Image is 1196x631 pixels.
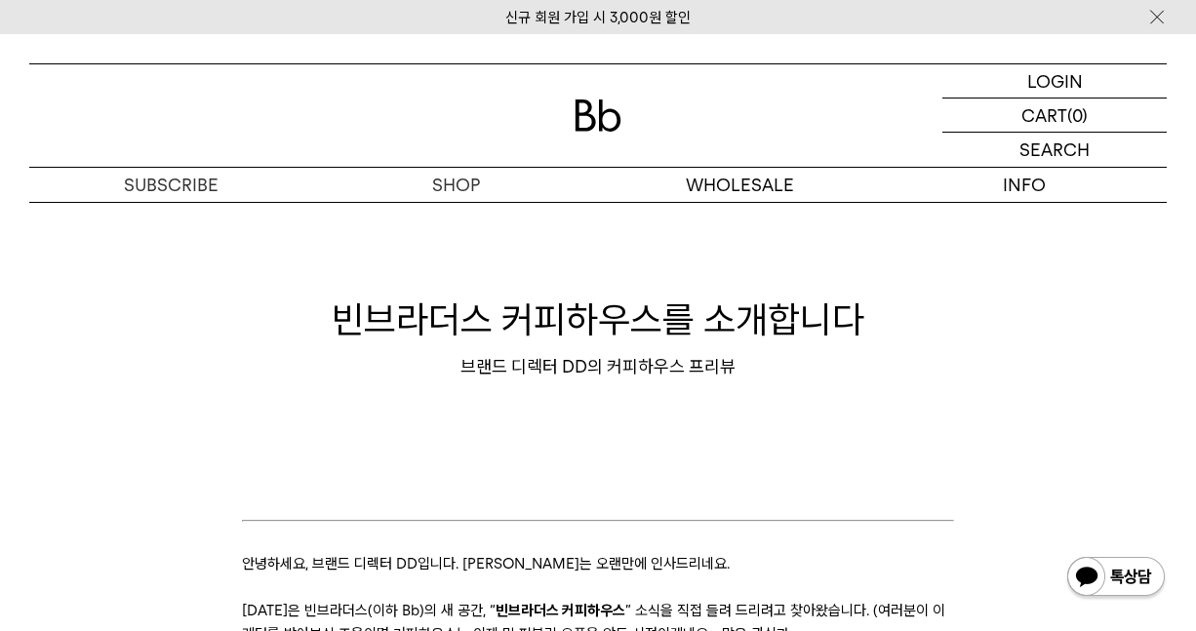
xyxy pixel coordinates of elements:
a: SUBSCRIBE [29,168,314,202]
p: WHOLESALE [598,168,883,202]
p: INFO [883,168,1168,202]
img: 카카오톡 채널 1:1 채팅 버튼 [1065,555,1167,602]
p: (0) [1067,99,1088,132]
p: LOGIN [1027,64,1083,98]
strong: 빈브라더스 커피하우스 [496,602,625,619]
a: SHOP [314,168,599,202]
p: CART [1021,99,1067,132]
div: 브랜드 디렉터 DD의 커피하우스 프리뷰 [29,355,1167,378]
img: 로고 [575,99,621,132]
p: 안녕하세요, 브랜드 디렉터 DD입니다. [PERSON_NAME]는 오랜만에 인사드리네요. [242,552,955,575]
a: 신규 회원 가입 시 3,000원 할인 [505,9,691,26]
p: SEARCH [1019,133,1090,167]
a: LOGIN [942,64,1167,99]
h1: 빈브라더스 커피하우스를 소개합니다 [29,294,1167,345]
a: CART (0) [942,99,1167,133]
